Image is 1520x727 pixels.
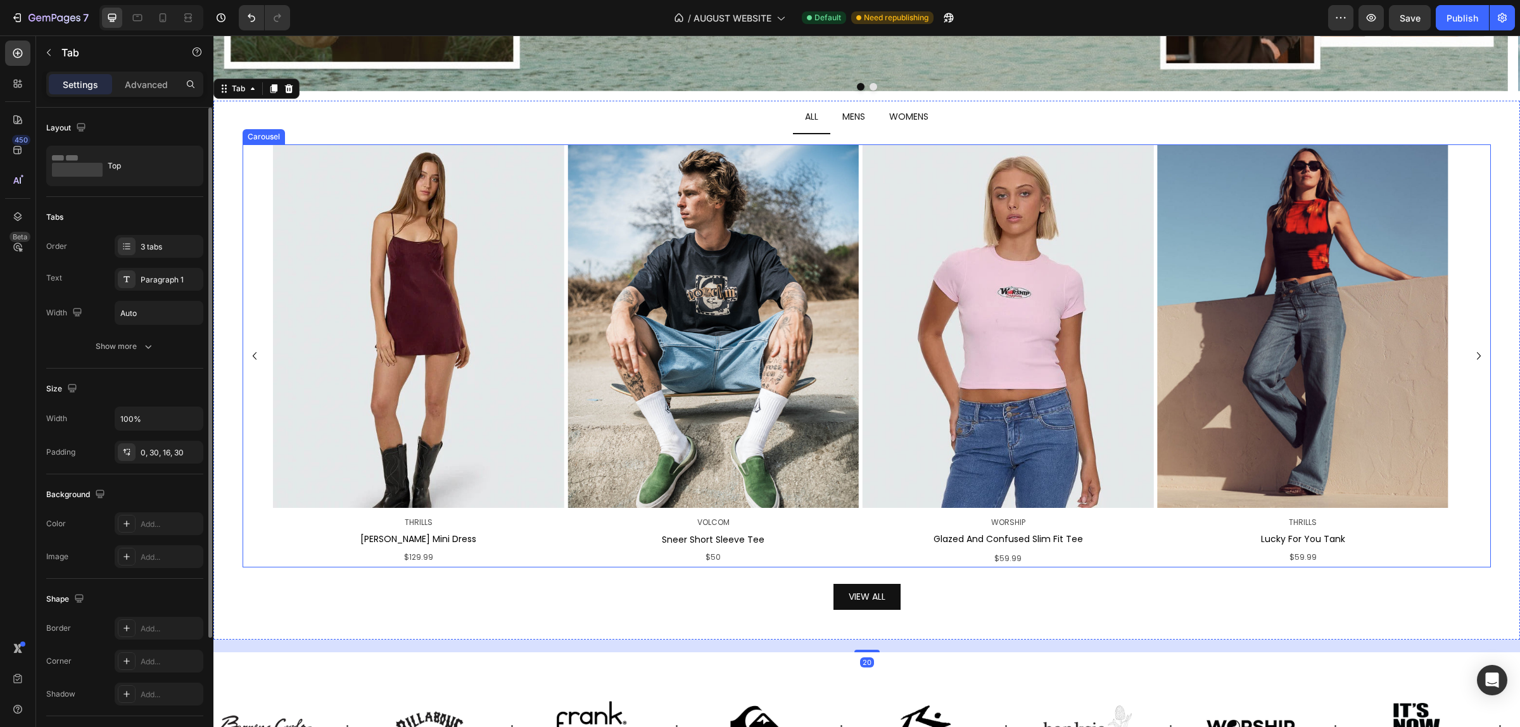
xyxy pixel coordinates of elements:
[46,381,80,398] div: Size
[46,655,72,667] div: Corner
[649,495,940,513] div: Rich Text Editor. Editing area: main
[141,552,200,563] div: Add...
[46,591,87,608] div: Shape
[649,109,940,472] img: gempages_547951503764095880-b4f0692d-ed98-4c80-afae-0de543244176.jpg
[61,45,169,60] p: Tab
[864,12,928,23] span: Need republishing
[46,305,85,322] div: Width
[46,413,67,424] div: Width
[629,75,652,87] span: MENS
[16,47,34,59] div: Tab
[676,75,715,87] span: WOMENS
[620,548,687,574] a: VIEW ALL
[1153,665,1255,716] a: Image Title
[1153,665,1255,716] img: Alt Image
[1400,13,1421,23] span: Save
[484,481,516,492] span: VOLCOM
[83,10,89,25] p: 7
[643,47,651,55] button: Dot
[945,480,1233,494] p: THRILLS
[115,407,203,430] input: Auto
[945,496,1233,512] p: Lucky For You Tank
[944,109,1234,472] img: gempages_547951503764095880-6a63127e-5cc3-466e-9486-6d48580e4e4e.jpg
[635,555,672,567] span: VIEW ALL
[46,446,75,458] div: Padding
[63,78,98,91] p: Settings
[46,335,203,358] button: Show more
[46,120,89,137] div: Layout
[32,96,69,107] div: Carousel
[31,310,51,331] button: Carousel Back Arrow
[191,481,219,492] span: THRILLS
[1447,11,1478,25] div: Publish
[592,75,605,87] span: ALL
[125,78,168,91] p: Advanced
[141,447,200,458] div: 0, 30, 16, 30
[650,496,939,512] p: Glazed And Confused Slim Fit Tee
[492,516,507,527] span: $50
[1436,5,1489,30] button: Publish
[647,622,661,632] div: 20
[46,486,108,503] div: Background
[1,665,103,716] img: gempages_547951503764095880-fae26882-d387-478a-8b4a-cf03d2071557.jpg
[627,70,654,92] div: Rich Text Editor. Editing area: main
[649,514,940,532] div: Rich Text Editor. Editing area: main
[688,11,691,25] span: /
[141,519,200,530] div: Add...
[60,495,350,513] div: Rich Text Editor. Editing area: main
[141,623,200,635] div: Add...
[141,241,200,253] div: 3 tabs
[354,109,645,472] img: gempages_547951503764095880-2383cf7e-0443-43d7-81be-ae0669a6155d.jpg
[5,5,94,30] button: 7
[46,551,68,562] div: Image
[213,35,1520,727] iframe: To enrich screen reader interactions, please activate Accessibility in Grammarly extension settings
[60,514,350,530] div: Rich Text Editor. Editing area: main
[96,340,155,353] div: Show more
[239,5,290,30] div: Undo/Redo
[141,274,200,286] div: Paragraph 1
[60,479,350,495] div: Rich Text Editor. Editing area: main
[165,665,267,716] img: gempages_547951503764095880-f8d030f0-aac2-4fdb-b85f-e922590dc682.jpg
[495,665,597,716] img: gempages_547951503764095880-6bd27759-1a64-429f-aaeb-f1df94a20118.jpg
[141,689,200,700] div: Add...
[115,301,203,324] input: Auto
[1255,310,1276,331] button: Carousel Next Arrow
[46,212,63,223] div: Tabs
[590,70,607,92] div: Rich Text Editor. Editing area: main
[1477,665,1507,695] div: Open Intercom Messenger
[46,518,66,529] div: Color
[656,47,664,55] button: Dot
[448,498,551,510] span: Sneer Short Sleeve Tee
[46,623,71,634] div: Border
[674,70,717,92] div: Rich Text Editor. Editing area: main
[781,517,808,528] span: $59.99
[693,11,771,25] span: AUGUST WEBSITE
[46,272,62,284] div: Text
[108,151,185,180] div: Top
[9,232,30,242] div: Beta
[1389,5,1431,30] button: Save
[814,12,841,23] span: Default
[46,241,67,252] div: Order
[147,497,263,510] span: [PERSON_NAME] Mini Dress
[824,665,926,716] img: gempages_547951503764095880-54121e02-e343-46a7-9555-b32a9d26a7a5.jpg
[191,516,220,527] span: $129.99
[649,479,940,495] div: Rich Text Editor. Editing area: main
[141,656,200,667] div: Add...
[778,481,812,492] span: WORSHIP
[1076,516,1103,527] span: $59.99
[659,665,761,716] img: gempages_547951503764095880-db701292-d53d-4dd2-9d93-ae0e4b324295.jpg
[60,109,350,472] img: gempages_547951503764095880-3b3905b7-3549-49e5-a161-36ee20543ff0.jpg
[330,665,432,716] img: gempages_547951503764095880-e89c48c8-2bb6-4f4b-86ef-d6acde4f08b6.jpg
[46,688,75,700] div: Shadow
[989,665,1091,716] img: gempages_547951503764095880-6dace400-656f-412f-ab16-3dc8bdd3630c.jpg
[12,135,30,145] div: 450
